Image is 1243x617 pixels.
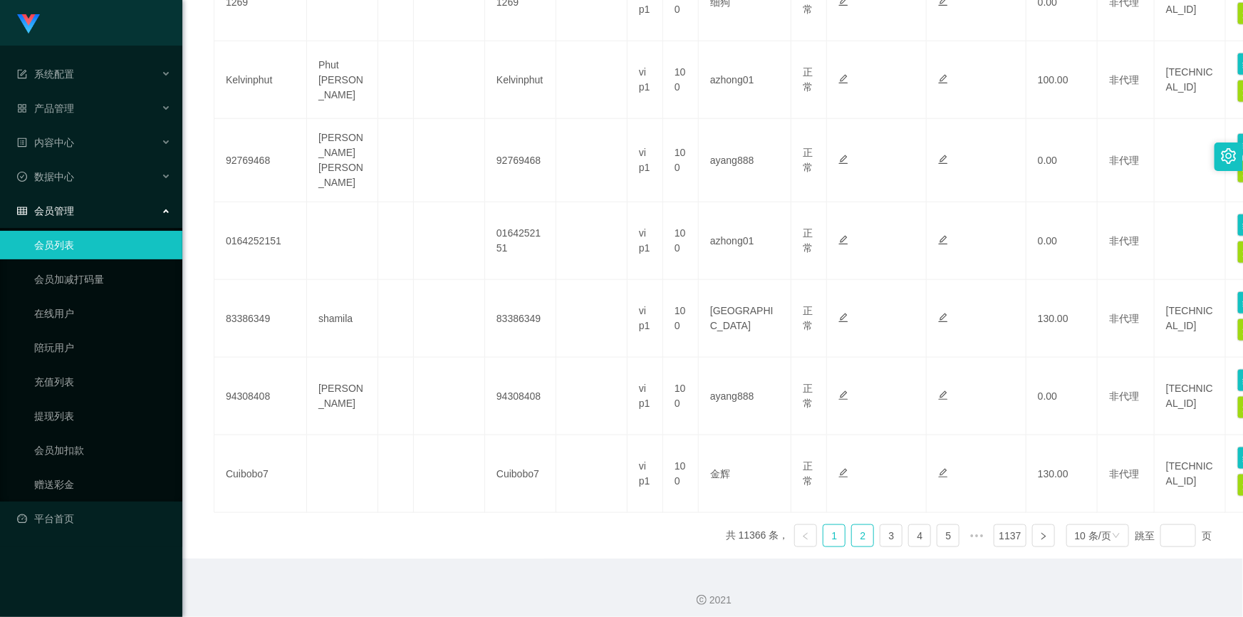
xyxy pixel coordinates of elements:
div: 10 条/页 [1075,525,1111,546]
a: 赠送彩金 [34,470,171,499]
a: 5 [937,525,959,546]
td: ayang888 [699,119,791,202]
td: 92769468 [485,119,556,202]
span: 非代理 [1109,235,1139,247]
i: 图标: edit [938,155,948,165]
td: 100 [663,358,699,435]
td: 100.00 [1026,41,1098,119]
li: 1137 [994,524,1026,547]
i: 图标: edit [938,74,948,84]
td: 100 [663,41,699,119]
td: 0.00 [1026,119,1098,202]
i: 图标: edit [838,313,848,323]
td: shamila [307,280,378,358]
td: Kelvinphut [485,41,556,119]
td: 94308408 [214,358,307,435]
td: 130.00 [1026,280,1098,358]
td: 92769468 [214,119,307,202]
i: 图标: setting [1221,148,1237,164]
td: 94308408 [485,358,556,435]
img: logo.9652507e.png [17,14,40,34]
span: 非代理 [1109,468,1139,479]
span: 非代理 [1109,390,1139,402]
td: 0.00 [1026,202,1098,280]
td: 130.00 [1026,435,1098,513]
a: 4 [909,525,930,546]
a: 图标: dashboard平台首页 [17,504,171,533]
a: 1 [823,525,845,546]
li: 4 [908,524,931,547]
i: 图标: form [17,69,27,79]
td: [TECHNICAL_ID] [1155,280,1226,358]
li: 上一页 [794,524,817,547]
a: 1137 [994,525,1025,546]
a: 在线用户 [34,299,171,328]
td: Phut [PERSON_NAME] [307,41,378,119]
a: 陪玩用户 [34,333,171,362]
div: 跳至 页 [1135,524,1212,547]
td: [GEOGRAPHIC_DATA] [699,280,791,358]
td: 金辉 [699,435,791,513]
li: 3 [880,524,903,547]
i: 图标: profile [17,138,27,147]
span: 正常 [803,383,813,409]
td: vip1 [628,358,663,435]
td: [PERSON_NAME] [307,358,378,435]
td: Cuibobo7 [214,435,307,513]
td: [PERSON_NAME] [PERSON_NAME] [307,119,378,202]
td: 83386349 [485,280,556,358]
td: ayang888 [699,358,791,435]
li: 1 [823,524,846,547]
a: 2 [852,525,873,546]
span: 正常 [803,460,813,487]
span: 正常 [803,305,813,331]
span: 会员管理 [17,205,74,217]
li: 下一页 [1032,524,1055,547]
li: 5 [937,524,959,547]
a: 充值列表 [34,368,171,396]
td: 100 [663,202,699,280]
span: 内容中心 [17,137,74,148]
span: 正常 [803,147,813,173]
i: 图标: edit [938,313,948,323]
i: 图标: right [1039,532,1048,541]
i: 图标: edit [838,74,848,84]
span: 产品管理 [17,103,74,114]
td: [TECHNICAL_ID] [1155,435,1226,513]
span: ••• [965,524,988,547]
td: 83386349 [214,280,307,358]
td: Cuibobo7 [485,435,556,513]
i: 图标: edit [838,390,848,400]
a: 会员加扣款 [34,436,171,465]
td: vip1 [628,280,663,358]
span: 非代理 [1109,155,1139,166]
i: 图标: left [801,532,810,541]
td: vip1 [628,119,663,202]
span: 正常 [803,66,813,93]
i: 图标: check-circle-o [17,172,27,182]
td: 0164252151 [485,202,556,280]
i: 图标: edit [838,468,848,478]
td: [TECHNICAL_ID] [1155,358,1226,435]
span: 系统配置 [17,68,74,80]
i: 图标: table [17,206,27,216]
i: 图标: edit [838,235,848,245]
span: 非代理 [1109,313,1139,324]
td: [TECHNICAL_ID] [1155,41,1226,119]
i: 图标: edit [938,468,948,478]
a: 会员列表 [34,231,171,259]
td: 100 [663,280,699,358]
i: 图标: copyright [697,595,707,605]
td: azhong01 [699,202,791,280]
i: 图标: down [1112,532,1120,541]
span: 非代理 [1109,74,1139,85]
td: 100 [663,119,699,202]
i: 图标: appstore-o [17,103,27,113]
td: azhong01 [699,41,791,119]
td: vip1 [628,435,663,513]
i: 图标: edit [938,235,948,245]
div: 2021 [194,593,1232,608]
td: 0.00 [1026,358,1098,435]
td: vip1 [628,202,663,280]
li: 2 [851,524,874,547]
